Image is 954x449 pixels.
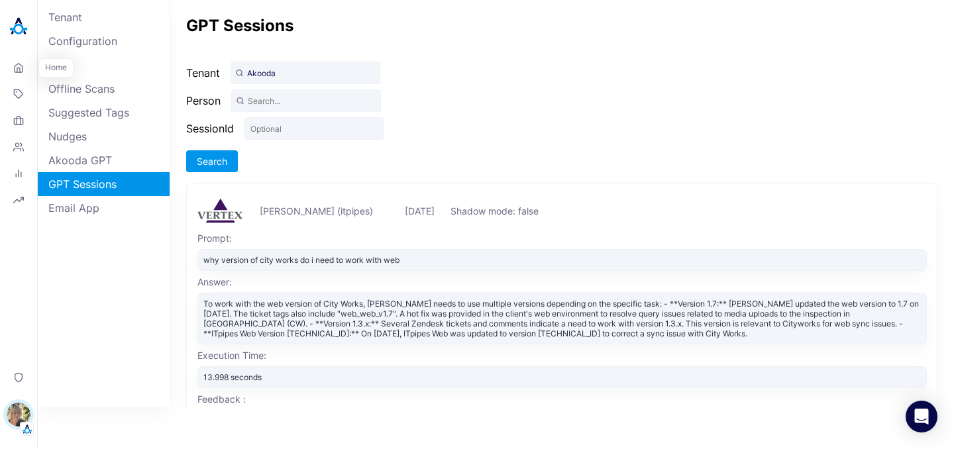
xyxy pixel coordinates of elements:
img: Akooda Logo [5,13,32,40]
div: [PERSON_NAME] (itpipes) [260,205,373,217]
a: Offline Scans [38,77,170,101]
button: Search [186,150,238,172]
label: Tenant [186,66,220,79]
div: Prompt: [197,232,927,244]
a: Email App [38,196,170,220]
a: GPT Sessions [38,172,170,196]
div: 13.998 seconds [197,366,927,388]
a: ODS [38,53,170,77]
div: Execution Time: [197,350,927,361]
div: [DATE] [405,205,435,217]
a: Configuration [38,29,170,53]
input: Akooda [231,62,380,84]
button: Alisa FaingoldTenant Logo [5,397,32,436]
div: To work with the web version of City Works, [PERSON_NAME] needs to use multiple versions dependin... [197,293,927,344]
a: Tenant [38,5,170,29]
img: Alisa Faingold [7,403,30,426]
a: Akooda GPT [38,148,170,172]
div: Answer: [197,276,927,287]
input: Search... [231,89,381,112]
input: Optional [244,117,384,140]
label: Person [186,94,221,107]
h2: GPT Sessions [186,16,293,35]
img: Tenant Logo [21,423,34,436]
a: Suggested Tags [38,101,170,125]
div: Open Intercom Messenger [906,401,937,432]
div: why version of city works do i need to work with web [197,249,927,271]
label: SessionId [186,122,234,135]
a: Nudges [38,125,170,148]
div: Shadow mode: false [450,205,539,217]
div: Feedback : [197,393,927,405]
